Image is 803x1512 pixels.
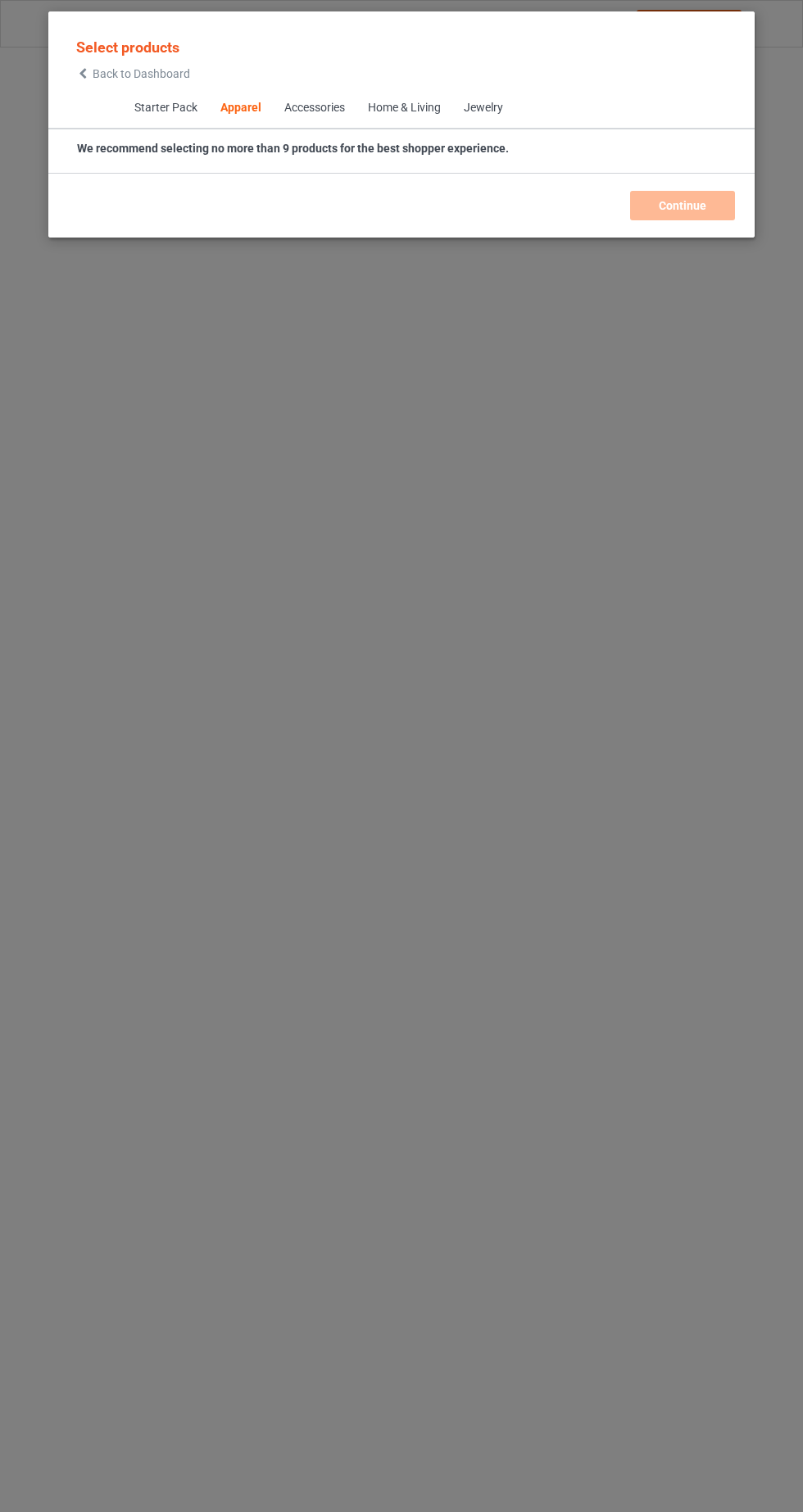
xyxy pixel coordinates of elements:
[463,100,502,116] div: Jewelry
[122,88,208,128] span: Starter Pack
[93,67,190,80] span: Back to Dashboard
[76,38,179,56] span: Select products
[220,100,261,116] div: Apparel
[284,100,344,116] div: Accessories
[367,100,440,116] div: Home & Living
[77,142,509,155] strong: We recommend selecting no more than 9 products for the best shopper experience.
